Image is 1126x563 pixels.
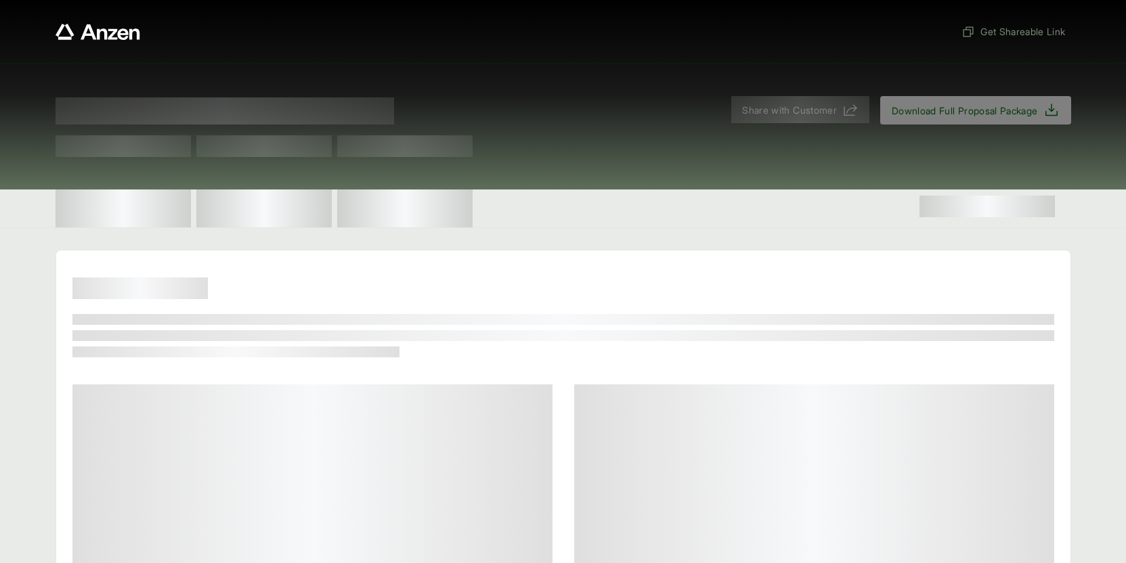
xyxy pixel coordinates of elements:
[56,135,191,157] span: Test
[56,97,394,125] span: Proposal for
[742,103,837,117] span: Share with Customer
[956,19,1070,44] button: Get Shareable Link
[196,135,332,157] span: Test
[337,135,473,157] span: Test
[961,24,1065,39] span: Get Shareable Link
[56,24,140,40] a: Anzen website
